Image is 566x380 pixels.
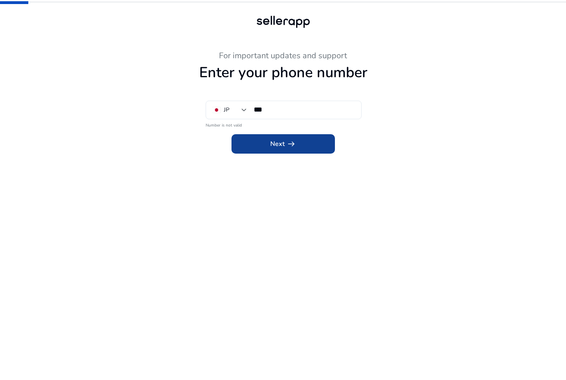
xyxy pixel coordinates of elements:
[286,139,296,149] span: arrow_right_alt
[61,51,505,61] h3: For important updates and support
[206,120,361,129] mat-error: Number is not valid
[270,139,296,149] span: Next
[61,64,505,81] h1: Enter your phone number
[231,134,335,154] button: Nextarrow_right_alt
[224,106,229,114] div: JP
